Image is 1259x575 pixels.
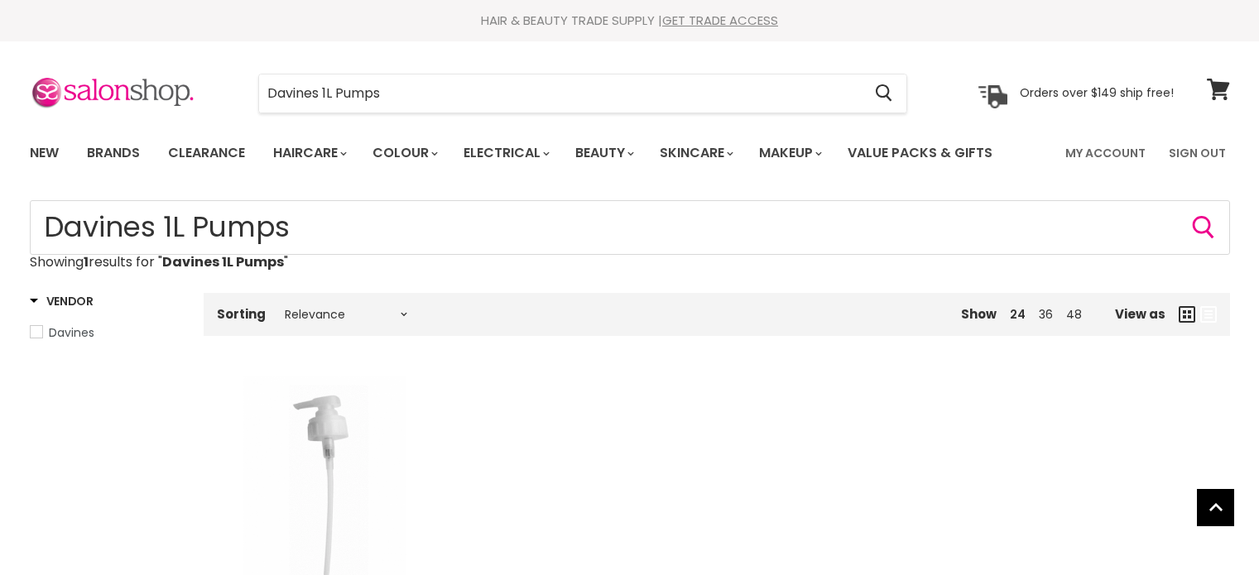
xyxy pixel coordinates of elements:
a: Clearance [156,136,257,170]
a: 48 [1066,306,1082,323]
a: Sign Out [1159,136,1236,170]
ul: Main menu [17,129,1031,177]
a: Beauty [563,136,644,170]
a: Davines [30,323,183,342]
strong: Davines 1L Pumps [162,252,284,271]
a: Brands [74,136,152,170]
h3: Vendor [30,293,94,309]
nav: Main [9,129,1251,177]
button: Search [863,74,906,113]
form: Product [258,74,907,113]
a: Electrical [451,136,560,170]
a: Colour [360,136,448,170]
button: Search [1190,214,1217,241]
iframe: Gorgias live chat messenger [1176,497,1242,558]
p: Showing results for " " [30,255,1230,270]
p: Orders over $149 ship free! [1020,85,1174,100]
a: Value Packs & Gifts [835,136,1005,170]
a: 36 [1039,306,1053,323]
a: My Account [1055,136,1156,170]
a: GET TRADE ACCESS [662,12,778,29]
a: Haircare [261,136,357,170]
label: Sorting [217,307,266,321]
input: Search [259,74,863,113]
div: HAIR & BEAUTY TRADE SUPPLY | [9,12,1251,29]
strong: 1 [84,252,89,271]
a: 24 [1010,306,1026,323]
a: Skincare [647,136,743,170]
input: Search [30,200,1230,255]
span: View as [1115,307,1165,321]
span: Show [961,305,997,323]
form: Product [30,200,1230,255]
a: Makeup [747,136,832,170]
a: New [17,136,71,170]
span: Davines [49,324,94,341]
